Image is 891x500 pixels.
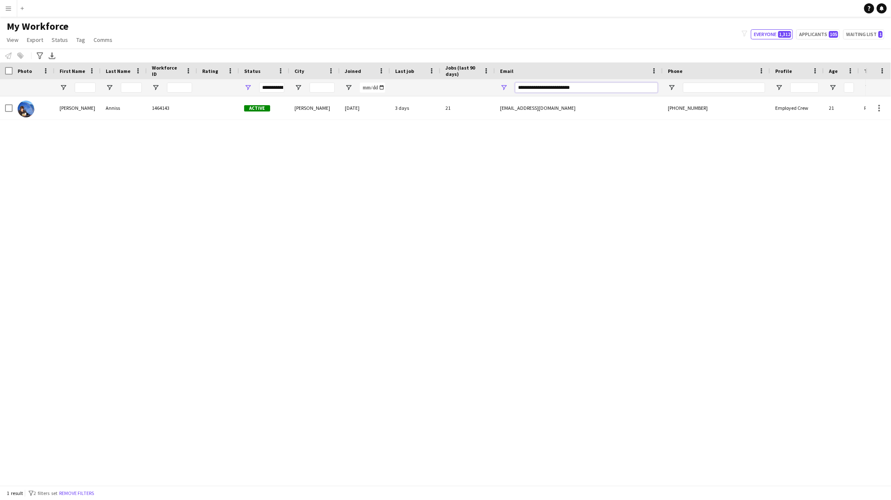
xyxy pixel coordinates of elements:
[864,68,875,74] span: Tags
[500,68,513,74] span: Email
[94,36,112,44] span: Comms
[345,84,352,91] button: Open Filter Menu
[345,68,361,74] span: Joined
[289,96,340,119] div: [PERSON_NAME]
[23,34,47,45] a: Export
[106,68,130,74] span: Last Name
[57,489,96,498] button: Remove filters
[864,84,872,91] button: Open Filter Menu
[395,68,414,74] span: Last job
[751,29,793,39] button: Everyone1,312
[55,96,101,119] div: [PERSON_NAME]
[18,101,34,117] img: Charles Anniss
[796,29,840,39] button: Applicants105
[167,83,192,93] input: Workforce ID Filter Input
[7,20,68,33] span: My Workforce
[47,51,57,61] app-action-btn: Export XLSX
[829,84,836,91] button: Open Filter Menu
[770,96,824,119] div: Employed Crew
[75,83,96,93] input: First Name Filter Input
[683,83,765,93] input: Phone Filter Input
[60,68,85,74] span: First Name
[244,105,270,111] span: Active
[668,68,683,74] span: Phone
[106,84,113,91] button: Open Filter Menu
[500,84,508,91] button: Open Filter Menu
[844,83,854,93] input: Age Filter Input
[18,68,32,74] span: Photo
[668,84,675,91] button: Open Filter Menu
[390,96,440,119] div: 3 days
[60,84,67,91] button: Open Filter Menu
[35,51,45,61] app-action-btn: Advanced filters
[121,83,142,93] input: Last Name Filter Input
[244,68,261,74] span: Status
[360,83,385,93] input: Joined Filter Input
[147,96,197,119] div: 1464143
[878,31,883,38] span: 1
[775,84,783,91] button: Open Filter Menu
[340,96,390,119] div: [DATE]
[152,84,159,91] button: Open Filter Menu
[829,31,838,38] span: 105
[48,34,71,45] a: Status
[495,96,663,119] div: [EMAIL_ADDRESS][DOMAIN_NAME]
[34,490,57,496] span: 2 filters set
[101,96,147,119] div: Anniss
[824,96,859,119] div: 21
[310,83,335,93] input: City Filter Input
[775,68,792,74] span: Profile
[294,84,302,91] button: Open Filter Menu
[445,65,480,77] span: Jobs (last 90 days)
[294,68,304,74] span: City
[73,34,89,45] a: Tag
[90,34,116,45] a: Comms
[829,68,838,74] span: Age
[778,31,791,38] span: 1,312
[152,65,182,77] span: Workforce ID
[515,83,658,93] input: Email Filter Input
[790,83,819,93] input: Profile Filter Input
[843,29,884,39] button: Waiting list1
[3,34,22,45] a: View
[27,36,43,44] span: Export
[440,96,495,119] div: 21
[202,68,218,74] span: Rating
[663,96,770,119] div: [PHONE_NUMBER]
[76,36,85,44] span: Tag
[52,36,68,44] span: Status
[244,84,252,91] button: Open Filter Menu
[7,36,18,44] span: View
